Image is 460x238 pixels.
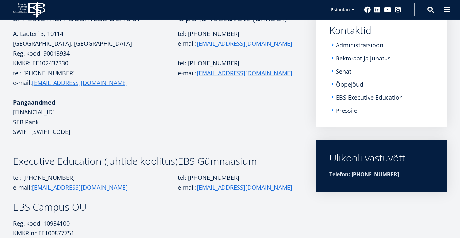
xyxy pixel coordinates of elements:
p: tel: [PHONE_NUMBER] [178,58,294,68]
a: Senat [336,68,351,75]
div: Ülikooli vastuvõtt [329,153,434,163]
p: KMKR nr EE100877751 [13,228,178,238]
p: e-mail: [178,68,294,78]
p: tel: [PHONE_NUMBER] e-mail: [13,68,178,88]
a: [EMAIL_ADDRESS][DOMAIN_NAME] [32,78,128,88]
a: Instagram [395,7,401,13]
h3: SA Estonian Business School [13,12,178,22]
a: Kontaktid [329,25,434,35]
p: [FINANCIAL_ID] SEB Pank SWIFT [SWIFT_CODE] [13,97,178,137]
p: KMKR: EE102432330 [13,58,178,68]
h3: EBS Campus OÜ [13,202,178,212]
p: Reg. kood: 10934100 [13,218,178,228]
a: Rektoraat ja juhatus [336,55,391,61]
a: Facebook [364,7,371,13]
p: tel: [PHONE_NUMBER] e-mail: [13,173,178,192]
a: EBS Executive Education [336,94,403,101]
a: [EMAIL_ADDRESS][DOMAIN_NAME] [197,39,292,48]
a: [EMAIL_ADDRESS][DOMAIN_NAME] [197,68,292,78]
a: [EMAIL_ADDRESS][DOMAIN_NAME] [197,182,292,192]
a: Õppejõud [336,81,363,88]
strong: Telefon: [PHONE_NUMBER] [329,171,399,178]
a: Pressile [336,107,357,114]
a: Youtube [384,7,391,13]
h3: EBS Gümnaasium [178,156,294,166]
a: Administratsioon [336,42,383,48]
a: Linkedin [374,7,381,13]
h3: Executive Education (Juhtide koolitus) [13,156,178,166]
strong: Pangaandmed [13,98,55,106]
a: [EMAIL_ADDRESS][DOMAIN_NAME] [32,182,128,192]
h3: Õpe ja vastuvõtt (ülikool) [178,12,294,22]
p: A. Lauteri 3, 10114 [GEOGRAPHIC_DATA], [GEOGRAPHIC_DATA] Reg. kood: 90013934 [13,29,178,58]
p: tel: [PHONE_NUMBER] e-mail: [178,173,294,192]
p: tel: [PHONE_NUMBER] e-mail: [178,29,294,48]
